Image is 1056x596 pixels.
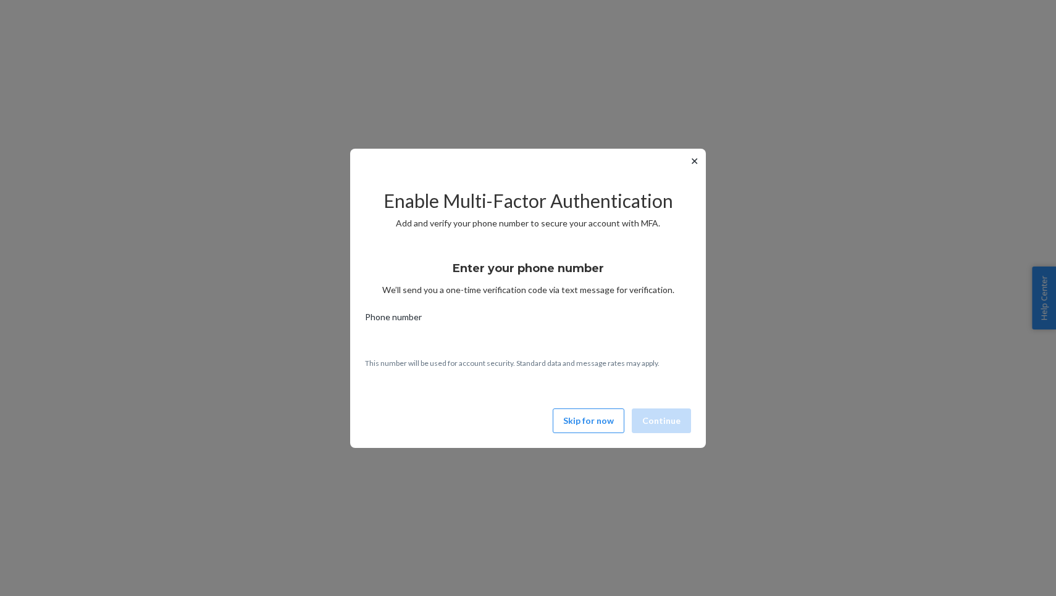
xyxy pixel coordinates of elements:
span: Phone number [365,311,422,328]
button: Continue [632,408,691,433]
p: This number will be used for account security. Standard data and message rates may apply. [365,358,691,368]
h2: Enable Multi-Factor Authentication [365,191,691,211]
p: Add and verify your phone number to secure your account with MFA. [365,217,691,230]
div: We’ll send you a one-time verification code via text message for verification. [365,250,691,296]
h3: Enter your phone number [453,260,604,276]
button: Skip for now [553,408,624,433]
button: ✕ [688,154,701,168]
